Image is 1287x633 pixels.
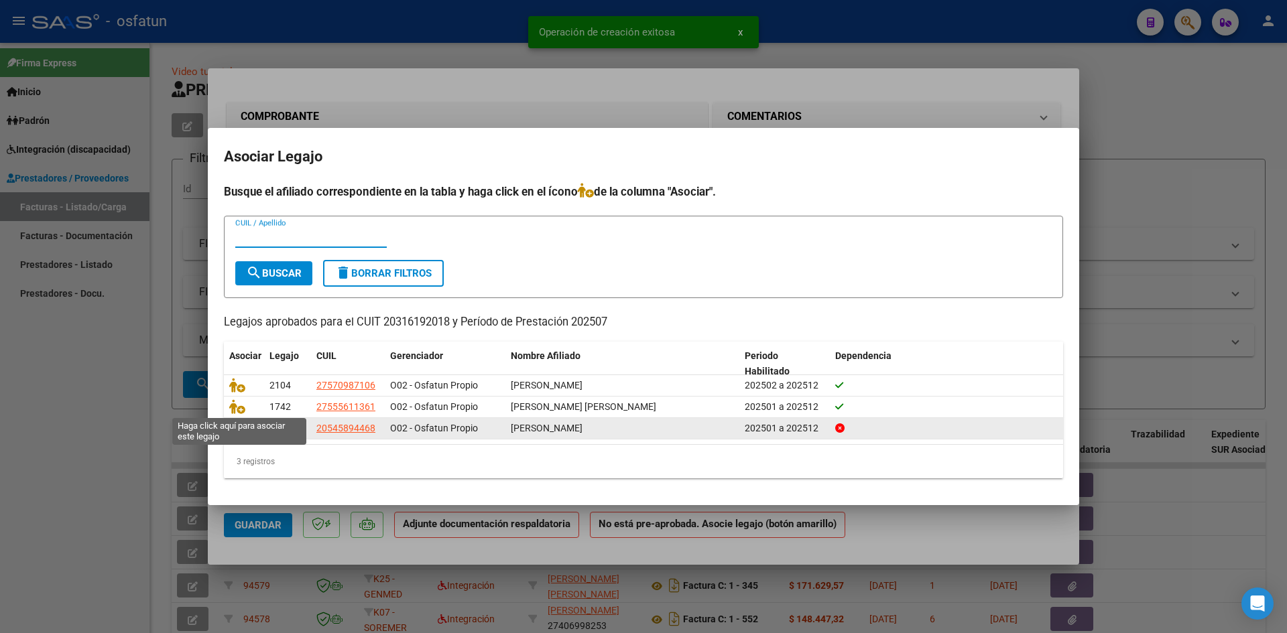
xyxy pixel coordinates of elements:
button: Buscar [235,261,312,285]
h4: Busque el afiliado correspondiente en la tabla y haga click en el ícono de la columna "Asociar". [224,183,1063,200]
datatable-header-cell: Dependencia [830,342,1064,386]
span: PAOLANTONIO MIA ISABELLA [511,380,583,391]
span: Dependencia [835,350,892,361]
div: 202501 a 202512 [745,399,824,415]
datatable-header-cell: Legajo [264,342,311,386]
datatable-header-cell: Gerenciador [385,342,505,386]
mat-icon: delete [335,265,351,281]
button: Borrar Filtros [323,260,444,287]
span: O02 - Osfatun Propio [390,401,478,412]
span: Buscar [246,267,302,279]
span: Borrar Filtros [335,267,432,279]
span: Gerenciador [390,350,443,361]
span: Nombre Afiliado [511,350,580,361]
span: 20545894468 [316,423,375,433]
datatable-header-cell: Periodo Habilitado [739,342,830,386]
span: 1742 [269,401,291,412]
datatable-header-cell: Nombre Afiliado [505,342,739,386]
div: Open Intercom Messenger [1241,587,1274,620]
datatable-header-cell: Asociar [224,342,264,386]
p: Legajos aprobados para el CUIT 20316192018 y Período de Prestación 202507 [224,314,1063,331]
span: CUIL [316,350,336,361]
span: O02 - Osfatun Propio [390,380,478,391]
span: 1741 [269,423,291,433]
span: 27570987106 [316,380,375,391]
h2: Asociar Legajo [224,144,1063,169]
mat-icon: search [246,265,262,281]
span: Asociar [229,350,261,361]
datatable-header-cell: CUIL [311,342,385,386]
span: 2104 [269,380,291,391]
span: Legajo [269,350,299,361]
div: 3 registros [224,445,1063,478]
span: SANTILLAN ROBERTO ALFREDO [511,423,583,433]
div: 202501 a 202512 [745,421,824,436]
span: 27555611361 [316,401,375,412]
div: 202502 a 202512 [745,378,824,393]
span: O02 - Osfatun Propio [390,423,478,433]
span: Periodo Habilitado [745,350,790,376]
span: SANTILLAN LOURDES MARIA ALSIRA [511,401,656,412]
